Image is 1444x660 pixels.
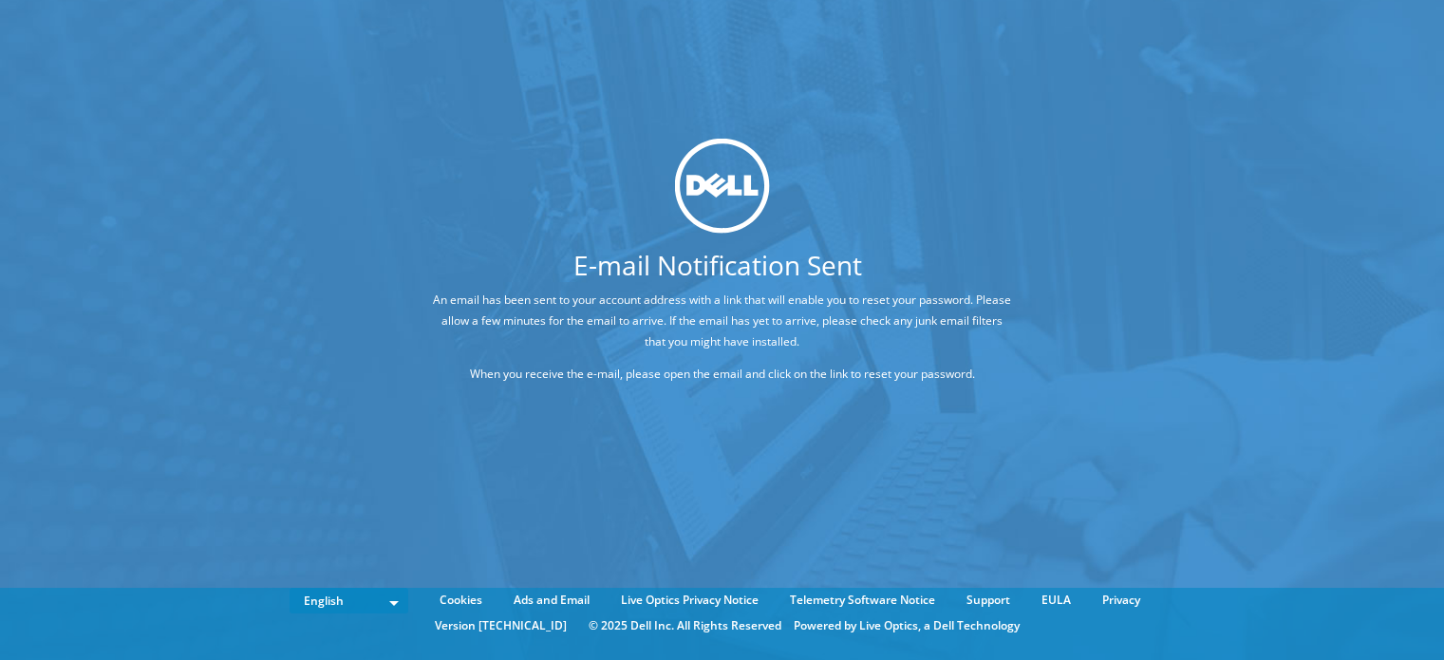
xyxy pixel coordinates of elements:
a: Ads and Email [499,590,604,611]
a: EULA [1027,590,1085,611]
li: Version [TECHNICAL_ID] [425,615,576,636]
li: © 2025 Dell Inc. All Rights Reserved [579,615,791,636]
a: Live Optics Privacy Notice [607,590,773,611]
h1: E-mail Notification Sent [361,251,1074,277]
a: Support [952,590,1024,611]
p: When you receive the e-mail, please open the email and click on the link to reset your password. [432,363,1012,384]
a: Privacy [1088,590,1154,611]
p: An email has been sent to your account address with a link that will enable you to reset your pas... [432,289,1012,351]
a: Cookies [425,590,497,611]
img: dell_svg_logo.svg [675,139,770,234]
li: Powered by Live Optics, a Dell Technology [794,615,1020,636]
a: Telemetry Software Notice [776,590,949,611]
